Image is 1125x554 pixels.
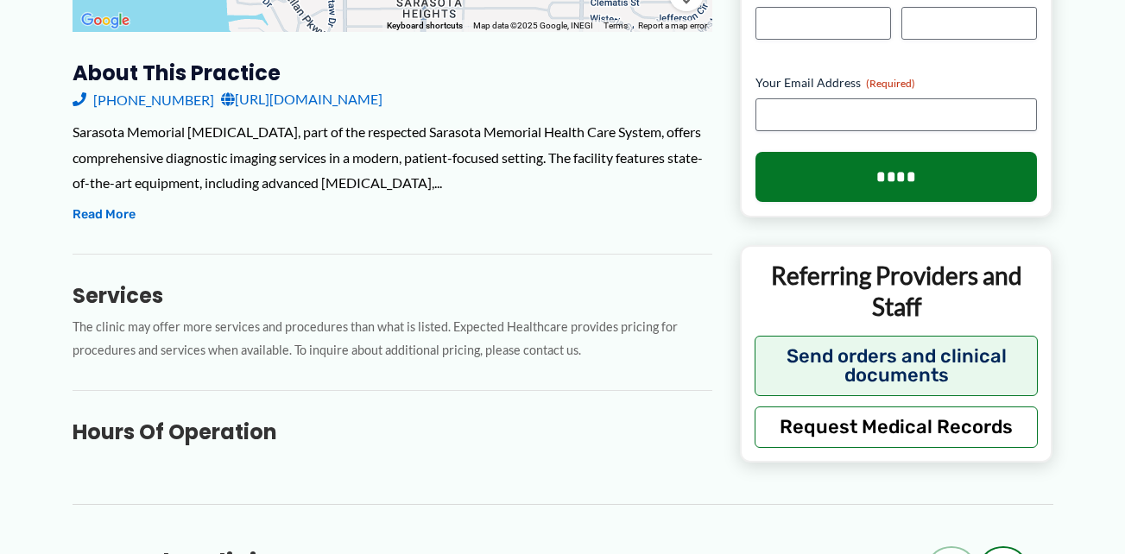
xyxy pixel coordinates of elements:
[866,77,915,90] span: (Required)
[638,21,707,30] a: Report a map error
[755,336,1039,396] button: Send orders and clinical documents
[387,20,463,32] button: Keyboard shortcuts
[77,9,134,32] a: Open this area in Google Maps (opens a new window)
[73,119,712,196] div: Sarasota Memorial [MEDICAL_DATA], part of the respected Sarasota Memorial Health Care System, off...
[221,86,382,112] a: [URL][DOMAIN_NAME]
[77,9,134,32] img: Google
[73,316,712,362] p: The clinic may offer more services and procedures than what is listed. Expected Healthcare provid...
[73,86,214,112] a: [PHONE_NUMBER]
[73,60,712,86] h3: About this practice
[755,260,1039,323] p: Referring Providers and Staff
[73,205,136,225] button: Read More
[755,406,1039,448] button: Request Medical Records
[73,419,712,445] h3: Hours of Operation
[755,74,1038,91] label: Your Email Address
[73,282,712,309] h3: Services
[473,21,593,30] span: Map data ©2025 Google, INEGI
[604,21,628,30] a: Terms (opens in new tab)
